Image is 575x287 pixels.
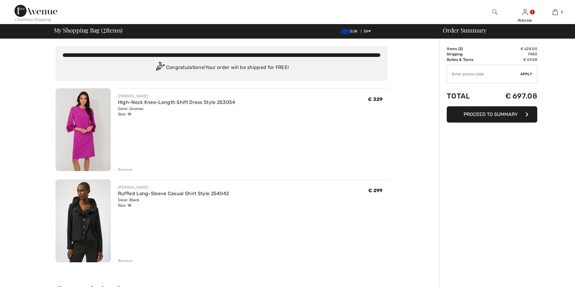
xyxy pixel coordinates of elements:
[118,185,229,190] div: [PERSON_NAME]
[154,62,166,74] img: Congratulation2.svg
[447,86,488,106] td: Total
[540,8,570,16] a: 2
[522,8,528,16] img: My Info
[118,99,235,105] a: High-Neck Knee-Length Shift Dress Style 253054
[118,106,235,117] div: Color: Cosmos Size: 18
[368,96,383,102] span: € 329
[436,27,571,33] div: Order Summary
[118,197,229,208] div: Color: Black Size: 18
[118,191,229,196] a: Ruffled Long-Sleeve Casual Shirt Style 254042
[118,93,235,99] div: [PERSON_NAME]
[553,8,558,16] img: My Bag
[488,57,537,62] td: € 69.08
[340,29,350,34] img: Euro
[56,179,111,262] img: Ruffled Long-Sleeve Casual Shirt Style 254042
[54,27,123,33] span: My Shopping Bag ( Items)
[118,167,133,172] div: Remove
[56,88,111,171] img: High-Neck Knee-Length Shift Dress Style 253054
[340,29,360,33] span: EUR
[14,17,51,22] div: < Continue Shopping
[447,106,537,123] button: Proceed to Summary
[103,26,106,33] span: 2
[368,188,383,193] span: € 299
[522,9,528,15] a: Sign In
[447,65,520,83] input: Promo code
[492,8,497,16] img: search the website
[63,62,380,74] div: Congratulations! Your order will be shipped for FREE!
[447,46,488,51] td: Items ( )
[488,51,537,57] td: Free
[488,86,537,106] td: € 697.08
[520,71,532,77] span: Apply
[459,47,462,51] span: 2
[488,46,537,51] td: € 628.00
[447,51,488,57] td: Shipping
[364,29,371,33] span: EN
[14,5,57,17] img: 1ère Avenue
[118,258,133,264] div: Remove
[561,9,563,15] span: 2
[447,57,488,62] td: Duties & Taxes
[464,111,518,117] span: Proceed to Summary
[510,17,540,23] div: Alessia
